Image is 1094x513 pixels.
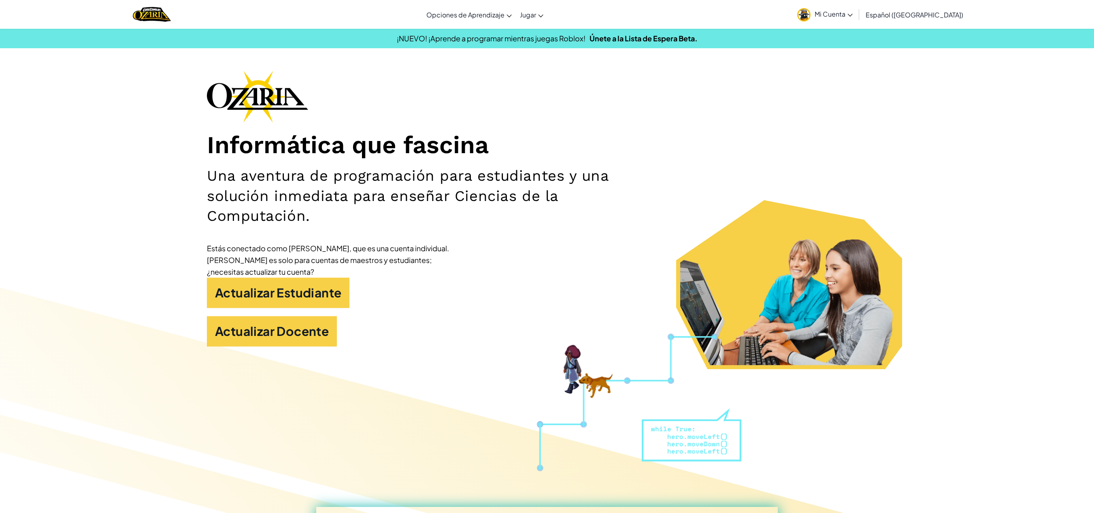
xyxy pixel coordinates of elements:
span: ¡NUEVO! ¡Aprende a programar mientras juegas Roblox! [397,34,585,43]
div: Estás conectado como [PERSON_NAME], que es una cuenta individual. [PERSON_NAME] es solo para cuen... [207,242,450,278]
span: Opciones de Aprendizaje [426,11,504,19]
a: Actualizar Docente [207,316,337,346]
h1: Informática que fascina [207,130,887,160]
h2: Una aventura de programación para estudiantes y una solución inmediata para enseñar Ciencias de l... [207,166,663,226]
a: Ozaria by CodeCombat logo [133,6,170,23]
a: Actualizar Estudiante [207,278,349,308]
span: Mi Cuenta [815,10,853,18]
a: Español ([GEOGRAPHIC_DATA]) [862,4,967,26]
span: Jugar [520,11,536,19]
img: avatar [797,8,811,21]
a: Mi Cuenta [793,2,857,27]
img: Ozaria branding logo [207,71,308,122]
a: Jugar [516,4,547,26]
a: Únete a la Lista de Espera Beta. [590,34,698,43]
a: Opciones de Aprendizaje [422,4,516,26]
span: Español ([GEOGRAPHIC_DATA]) [866,11,963,19]
img: Home [133,6,170,23]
